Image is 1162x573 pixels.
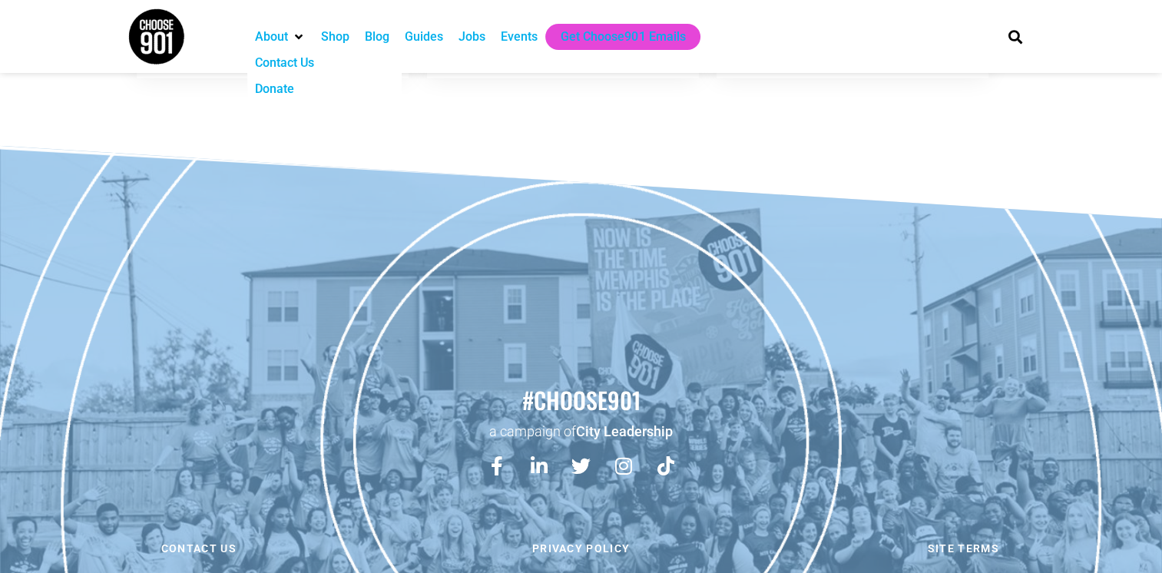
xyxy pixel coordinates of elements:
[776,532,1150,565] a: Site Terms
[161,543,237,554] span: Contact us
[394,532,769,565] a: Privacy Policy
[321,28,349,46] a: Shop
[247,24,313,50] div: About
[1002,24,1028,49] div: Search
[8,384,1154,416] h2: #choose901
[12,532,386,565] a: Contact us
[928,543,999,554] span: Site Terms
[561,28,685,46] a: Get Choose901 Emails
[247,24,982,50] nav: Main nav
[501,28,538,46] a: Events
[459,28,485,46] a: Jobs
[405,28,443,46] a: Guides
[532,543,630,554] span: Privacy Policy
[576,423,673,439] a: City Leadership
[255,28,288,46] a: About
[8,422,1154,441] p: a campaign of
[365,28,389,46] a: Blog
[255,54,314,72] a: Contact Us
[255,80,294,98] a: Donate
